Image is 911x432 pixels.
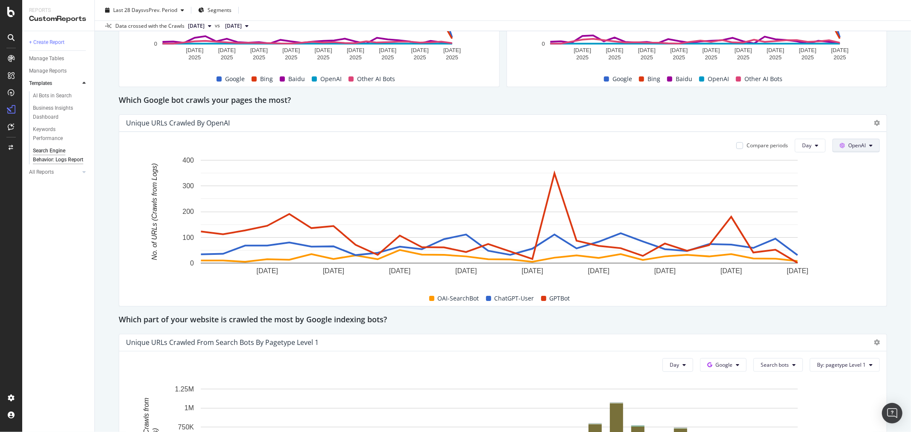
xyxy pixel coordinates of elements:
div: Open Intercom Messenger [882,403,902,423]
div: AI Bots in Search [33,91,72,100]
a: Search Engine Behavior: Logs Report [33,146,88,164]
text: [DATE] [443,47,461,53]
span: 2025 Aug. 31st [188,22,205,30]
div: Reports [29,7,88,14]
div: Keywords Performance [33,125,81,143]
div: Compare periods [747,142,788,149]
div: Templates [29,79,52,88]
a: Templates [29,79,80,88]
span: Day [670,361,679,368]
div: Unique URLs Crawled By OpenAICompare periodsDayOpenAIA chart.OAI-SearchBotChatGPT-UserGPTBot [119,114,887,306]
text: [DATE] [721,267,742,274]
text: 2025 [641,54,653,61]
span: OAI-SearchBot [438,293,479,304]
button: OpenAI [832,139,880,152]
span: Segments [208,6,231,14]
span: Baidu [288,74,305,84]
span: Bing [647,74,660,84]
text: [DATE] [767,47,784,53]
text: [DATE] [799,47,816,53]
span: OpenAI [320,74,342,84]
text: 2025 [608,54,621,61]
text: 2025 [737,54,750,61]
button: Day [795,139,826,152]
button: Day [662,358,693,372]
text: 2025 [576,54,589,61]
a: Manage Tables [29,54,88,63]
text: 200 [182,208,194,215]
button: Segments [195,3,235,17]
button: [DATE] [222,21,252,31]
svg: A chart. [126,156,873,285]
text: 0 [190,260,194,267]
text: 2025 [705,54,717,61]
text: [DATE] [735,47,752,53]
text: [DATE] [606,47,623,53]
div: Unique URLs Crawled from Search bots by pagetype Level 1 [126,338,319,347]
text: 2025 [188,54,201,61]
span: Bing [260,74,273,84]
text: [DATE] [379,47,396,53]
a: Manage Reports [29,67,88,76]
text: 1.25M [175,385,194,393]
text: [DATE] [282,47,300,53]
a: All Reports [29,168,80,177]
div: Search Engine Behavior: Logs Report [33,146,83,164]
span: Other AI Bots [357,74,395,84]
text: [DATE] [702,47,720,53]
text: [DATE] [455,267,477,274]
text: 0 [154,41,157,47]
a: Keywords Performance [33,125,88,143]
text: 2025 [221,54,233,61]
text: 2025 [414,54,426,61]
h2: Which part of your website is crawled the most by Google indexing bots? [119,313,387,327]
text: 2025 [349,54,362,61]
h2: Which Google bot crawls your pages the most? [119,94,291,108]
text: 2025 [673,54,685,61]
button: Google [700,358,747,372]
text: [DATE] [347,47,364,53]
div: Manage Reports [29,67,67,76]
a: + Create Report [29,38,88,47]
text: 2025 [285,54,297,61]
a: AI Bots in Search [33,91,88,100]
span: Search bots [761,361,789,368]
button: Search bots [753,358,803,372]
text: 0 [542,41,545,47]
text: 2025 [317,54,330,61]
button: Last 28 DaysvsPrev. Period [102,3,187,17]
div: Manage Tables [29,54,64,63]
text: [DATE] [588,267,609,274]
text: [DATE] [654,267,676,274]
text: 2025 [769,54,782,61]
span: GPTBot [550,293,570,304]
text: [DATE] [411,47,429,53]
span: Google [225,74,245,84]
span: Google [715,361,732,368]
text: 1M [185,404,194,412]
text: [DATE] [521,267,543,274]
text: [DATE] [250,47,268,53]
div: CustomReports [29,14,88,24]
text: 2025 [253,54,265,61]
span: Day [802,142,811,149]
button: [DATE] [185,21,215,31]
text: 2025 [446,54,458,61]
text: [DATE] [574,47,591,53]
button: By: pagetype Level 1 [810,358,880,372]
div: All Reports [29,168,54,177]
text: No. of URLs (Crawls from Logs) [151,163,158,260]
div: Business Insights Dashboard [33,104,82,122]
a: Business Insights Dashboard [33,104,88,122]
div: + Create Report [29,38,64,47]
div: Which part of your website is crawled the most by Google indexing bots? [119,313,887,327]
span: Baidu [676,74,692,84]
text: 400 [182,157,194,164]
text: 300 [182,182,194,190]
text: [DATE] [389,267,410,274]
span: ChatGPT-User [495,293,534,304]
text: [DATE] [323,267,344,274]
span: vs [215,22,222,29]
text: [DATE] [186,47,203,53]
